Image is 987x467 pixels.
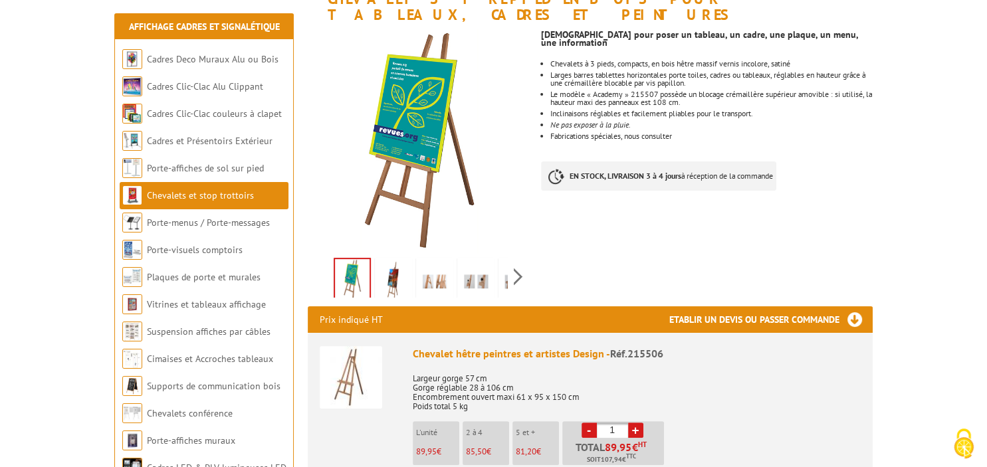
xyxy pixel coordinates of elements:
a: Cimaises et Accroches tableaux [147,353,273,365]
span: 89,95 [416,446,437,457]
h3: Etablir un devis ou passer commande [669,306,873,333]
p: € [416,447,459,456]
img: Supports de communication bois [122,376,142,396]
p: Total [566,442,664,465]
strong: [DEMOGRAPHIC_DATA] pour poser un tableau, un cadre, une plaque, un menu, une information [541,29,858,48]
a: Suspension affiches par câbles [147,326,271,337]
img: Chevalet hêtre peintres et artistes Design [320,346,382,409]
strong: EN STOCK, LIVRAISON 3 à 4 jours [570,171,681,181]
a: Cadres Clic-Clac Alu Clippant [147,80,263,92]
img: Cimaises et Accroches tableaux [122,349,142,369]
p: € [516,447,559,456]
img: Chevalets conférence [122,403,142,423]
p: 5 et + [516,428,559,437]
img: Porte-menus / Porte-messages [122,213,142,233]
div: Chevalet hêtre peintres et artistes Design - [413,346,861,361]
li: Chevalets à 3 pieds, compacts, en bois hêtre massif vernis incolore, satiné [550,60,872,68]
img: Cadres Deco Muraux Alu ou Bois [122,49,142,69]
li: Le modèle « Academy » 215507 possède un blocage crémaillère supérieur amovible : si utilisé, la h... [550,90,872,106]
span: Next [512,266,524,288]
img: 215507_3.jpg [501,260,533,302]
img: 215506_chevalet_bois_restaurant_hotel.jpg [308,29,532,253]
a: Cadres Clic-Clac couleurs à clapet [147,108,282,120]
a: Cadres et Présentoirs Extérieur [147,135,273,147]
span: Réf.215506 [610,347,663,360]
img: chevalets_et_stop_trottoirs_215506.jpg [378,260,409,302]
div: Fabrications spéciales, nous consulter [550,132,872,140]
img: Cadres Clic-Clac couleurs à clapet [122,104,142,124]
span: € [632,442,638,452]
img: Cookies (fenêtre modale) [947,427,980,460]
img: 215507_2.jpg [460,260,492,302]
sup: TTC [626,452,636,460]
a: Affichage Cadres et Signalétique [129,21,280,33]
p: 2 à 4 [466,428,509,437]
img: Suspension affiches par câbles [122,322,142,341]
img: Plaques de porte et murales [122,267,142,287]
a: + [628,422,643,438]
a: Supports de communication bois [147,380,280,392]
a: - [582,422,597,438]
img: 215507_1.jpg [419,260,451,302]
a: Chevalets et stop trottoirs [147,189,254,201]
sup: HT [638,440,647,449]
a: Porte-affiches de sol sur pied [147,162,264,174]
a: Porte-menus / Porte-messages [147,217,270,229]
p: € [466,447,509,456]
img: Chevalets et stop trottoirs [122,185,142,205]
a: Chevalets conférence [147,407,233,419]
img: Porte-affiches muraux [122,430,142,450]
img: Cadres et Présentoirs Extérieur [122,131,142,151]
span: 107,94 [601,454,622,465]
li: Inclinaisons réglables et facilement pliables pour le transport. [550,110,872,118]
li: Larges barres tablettes horizontales porte toiles, cadres ou tableaux, réglables en hauteur grâce... [550,71,872,87]
a: Porte-affiches muraux [147,434,235,446]
p: à réception de la commande [541,161,776,191]
button: Cookies (fenêtre modale) [940,422,987,467]
a: Plaques de porte et murales [147,271,261,283]
a: Cadres Deco Muraux Alu ou Bois [147,53,278,65]
a: Vitrines et tableaux affichage [147,298,266,310]
p: Prix indiqué HT [320,306,383,333]
a: Porte-visuels comptoirs [147,244,243,256]
img: Porte-visuels comptoirs [122,240,142,260]
img: Porte-affiches de sol sur pied [122,158,142,178]
img: Vitrines et tableaux affichage [122,294,142,314]
span: 81,20 [516,446,536,457]
p: Largeur gorge 57 cm Gorge réglable 28 à 106 cm Encombrement ouvert maxi 61 x 95 x 150 cm Poids to... [413,365,861,411]
img: Cadres Clic-Clac Alu Clippant [122,76,142,96]
img: 215506_chevalet_bois_restaurant_hotel.jpg [335,259,370,300]
span: 85,50 [466,446,487,457]
span: 89,95 [605,442,632,452]
p: L'unité [416,428,459,437]
span: Soit € [587,454,636,465]
em: Ne pas exposer à la pluie. [550,120,631,130]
